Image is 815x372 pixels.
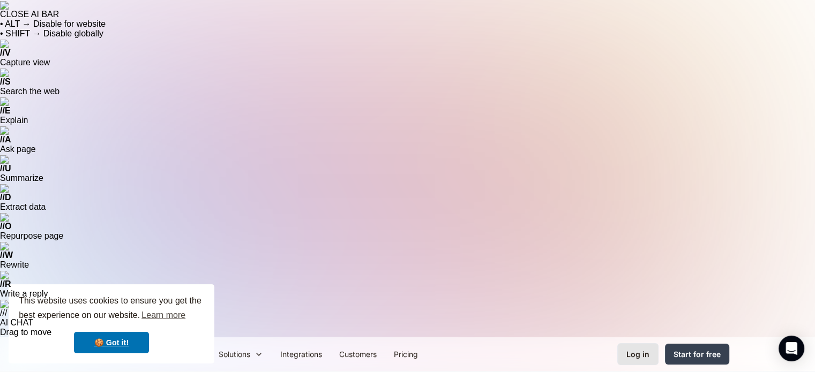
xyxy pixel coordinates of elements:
[74,332,149,353] a: dismiss cookie message
[272,342,331,366] a: Integrations
[617,343,659,365] a: Log in
[674,348,721,360] div: Start for free
[385,342,427,366] a: Pricing
[331,342,385,366] a: Customers
[665,344,729,365] a: Start for free
[626,348,649,360] div: Log in
[210,342,272,366] div: Solutions
[779,336,804,361] div: Open Intercom Messenger
[219,348,250,360] div: Solutions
